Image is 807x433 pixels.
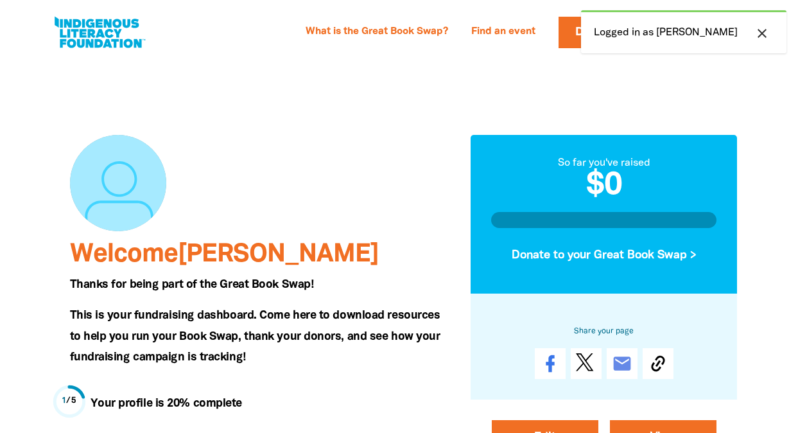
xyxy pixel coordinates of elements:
[754,26,770,41] i: close
[751,25,774,42] button: close
[62,397,67,405] span: 1
[491,238,717,272] button: Donate to your Great Book Swap >
[62,395,76,407] div: / 5
[571,348,602,379] a: Post
[91,398,242,409] strong: Your profile is 20% complete
[70,310,440,362] span: This is your fundraising dashboard. Come here to download resources to help you run your Book Swa...
[607,348,638,379] a: email
[581,10,786,53] div: Logged in as [PERSON_NAME]
[535,348,566,379] a: Share
[298,22,456,42] a: What is the Great Book Swap?
[491,171,717,202] h2: $0
[491,324,717,338] h6: Share your page
[464,22,543,42] a: Find an event
[559,17,639,48] a: Donate
[491,155,717,171] div: So far you've raised
[643,348,673,379] button: Copy Link
[70,243,379,267] span: Welcome [PERSON_NAME]
[612,353,632,374] i: email
[70,279,314,290] span: Thanks for being part of the Great Book Swap!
